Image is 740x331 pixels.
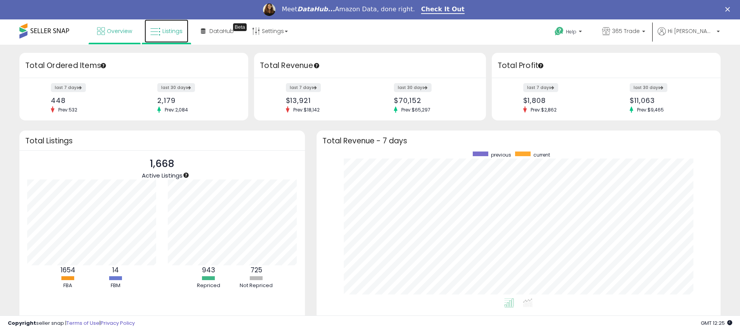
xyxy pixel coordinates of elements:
div: seller snap | | [8,320,135,327]
span: 365 Trade [612,27,640,35]
label: last 30 days [394,83,432,92]
div: Close [725,7,733,12]
h3: Total Ordered Items [25,60,242,71]
div: $11,063 [630,96,707,105]
div: FBA [45,282,91,289]
span: Prev: $18,142 [289,106,324,113]
span: Prev: $2,862 [527,106,561,113]
span: Overview [107,27,132,35]
a: Privacy Policy [101,319,135,327]
i: Get Help [554,26,564,36]
div: $13,921 [286,96,364,105]
div: FBM [92,282,139,289]
div: Tooltip anchor [233,23,247,31]
div: Tooltip anchor [100,62,107,69]
span: Listings [162,27,183,35]
h3: Total Listings [25,138,299,144]
a: Check It Out [421,5,465,14]
img: Profile image for Georgie [263,3,275,16]
label: last 7 days [286,83,321,92]
h3: Total Revenue [260,60,480,71]
h3: Total Revenue - 7 days [322,138,715,144]
span: DataHub [209,27,234,35]
label: last 30 days [157,83,195,92]
a: Listings [145,19,188,43]
div: $1,808 [523,96,601,105]
div: Tooltip anchor [183,172,190,179]
div: $70,152 [394,96,472,105]
a: Settings [246,19,294,43]
a: Overview [91,19,138,43]
strong: Copyright [8,319,36,327]
a: 365 Trade [596,19,651,45]
a: Help [548,21,590,45]
b: 1654 [61,265,75,275]
span: current [533,152,550,158]
a: Terms of Use [66,319,99,327]
span: Prev: 532 [54,106,81,113]
b: 943 [202,265,215,275]
span: Active Listings [142,171,183,179]
b: 14 [112,265,119,275]
span: Prev: 2,084 [161,106,192,113]
span: Prev: $65,297 [397,106,434,113]
p: 1,668 [142,157,183,171]
span: 2025-09-6 12:25 GMT [701,319,732,327]
i: DataHub... [297,5,335,13]
div: Tooltip anchor [537,62,544,69]
div: Tooltip anchor [313,62,320,69]
div: 2,179 [157,96,235,105]
div: Repriced [185,282,232,289]
a: Hi [PERSON_NAME] [658,27,720,45]
label: last 30 days [630,83,667,92]
span: Prev: $9,465 [633,106,668,113]
h3: Total Profit [498,60,715,71]
span: previous [491,152,511,158]
span: Hi [PERSON_NAME] [668,27,714,35]
div: 448 [51,96,128,105]
div: Not Repriced [233,282,280,289]
a: DataHub [195,19,240,43]
label: last 7 days [523,83,558,92]
div: Meet Amazon Data, done right. [282,5,415,13]
span: Help [566,28,576,35]
b: 725 [251,265,262,275]
label: last 7 days [51,83,86,92]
